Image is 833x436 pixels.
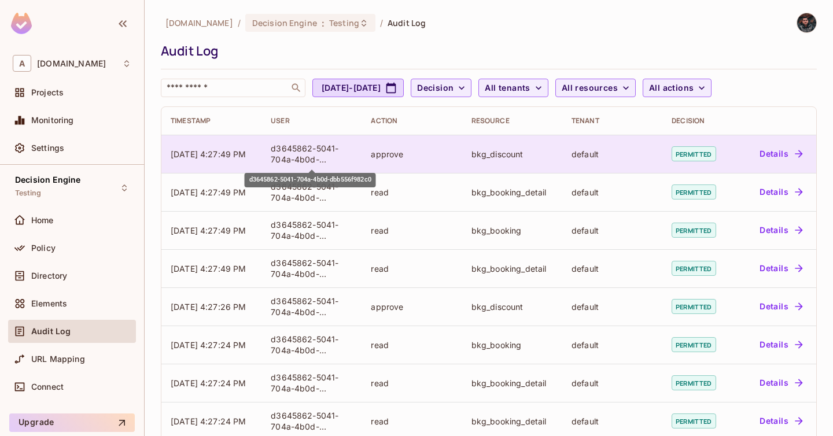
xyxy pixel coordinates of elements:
span: A [13,55,31,72]
span: [DATE] 4:27:49 PM [171,187,246,197]
span: Elements [31,299,67,308]
button: Details [755,221,807,239]
span: permitted [672,375,716,390]
button: Details [755,335,807,354]
div: Action [371,116,452,125]
button: Details [755,183,807,201]
span: Workspace: abclojistik.com [37,59,106,68]
div: d3645862-5041-704a-4b0d-dbb556f982c0 [271,295,352,317]
div: Tenant [572,116,653,125]
div: d3645862-5041-704a-4b0d-dbb556f982c0 [271,410,352,432]
span: Testing [15,189,41,198]
span: permitted [672,184,716,199]
div: d3645862-5041-704a-4b0d-dbb556f982c0 [271,219,352,241]
div: read [371,263,452,274]
div: d3645862-5041-704a-4b0d-dbb556f982c0 [271,372,352,394]
span: [DATE] 4:27:49 PM [171,149,246,159]
div: read [371,225,452,236]
div: bkg_booking_detail [471,263,553,274]
span: URL Mapping [31,354,85,364]
div: bkg_booking_detail [471,187,553,198]
span: permitted [672,146,716,161]
span: [DATE] 4:27:49 PM [171,226,246,235]
span: Settings [31,143,64,153]
span: Audit Log [31,327,71,336]
span: permitted [672,413,716,428]
span: [DATE] 4:27:24 PM [171,416,246,426]
div: default [572,301,653,312]
div: approve [371,149,452,160]
button: Details [755,297,807,316]
button: All tenants [478,79,548,97]
div: d3645862-5041-704a-4b0d-dbb556f982c0 [271,143,352,165]
div: default [572,225,653,236]
button: Details [755,145,807,163]
div: default [572,378,653,389]
span: All tenants [485,81,530,95]
span: [DATE] 4:27:24 PM [171,378,246,388]
span: the active workspace [165,17,233,28]
span: Policy [31,243,56,253]
div: default [572,187,653,198]
button: Details [755,412,807,430]
div: bkg_booking [471,225,553,236]
li: / [238,17,241,28]
span: Testing [329,17,359,28]
span: permitted [672,337,716,352]
div: bkg_discount [471,149,553,160]
div: d3645862-5041-704a-4b0d-dbb556f982c0 [271,334,352,356]
div: read [371,187,452,198]
span: [DATE] 4:27:49 PM [171,264,246,274]
div: Resource [471,116,553,125]
img: Selmancan KILINÇ [797,13,816,32]
span: Decision Engine [15,175,80,184]
span: Audit Log [388,17,426,28]
div: bkg_booking_detail [471,378,553,389]
span: [DATE] 4:27:26 PM [171,302,246,312]
span: All resources [562,81,618,95]
div: bkg_discount [471,301,553,312]
span: Directory [31,271,67,280]
span: Monitoring [31,116,74,125]
button: Details [755,259,807,278]
span: permitted [672,299,716,314]
div: bkg_booking_detail [471,416,553,427]
div: User [271,116,352,125]
span: : [321,19,325,28]
div: d3645862-5041-704a-4b0d-dbb556f982c0 [245,173,376,187]
button: Decision [411,79,471,97]
button: Details [755,374,807,392]
button: All resources [555,79,636,97]
button: All actions [643,79,712,97]
div: read [371,339,452,350]
div: Decision [672,116,725,125]
li: / [380,17,383,28]
span: Home [31,216,54,225]
div: d3645862-5041-704a-4b0d-dbb556f982c0 [271,181,352,203]
div: Audit Log [161,42,811,60]
div: approve [371,301,452,312]
div: bkg_booking [471,339,553,350]
div: default [572,149,653,160]
div: default [572,263,653,274]
button: Upgrade [9,413,135,432]
span: Connect [31,382,64,391]
div: Timestamp [171,116,252,125]
span: permitted [672,223,716,238]
div: read [371,378,452,389]
div: default [572,416,653,427]
img: SReyMgAAAABJRU5ErkJggg== [11,13,32,34]
div: read [371,416,452,427]
div: d3645862-5041-704a-4b0d-dbb556f982c0 [271,257,352,279]
span: [DATE] 4:27:24 PM [171,340,246,350]
span: All actions [649,81,694,95]
span: Projects [31,88,64,97]
div: default [572,339,653,350]
span: permitted [672,261,716,276]
span: Decision [417,81,454,95]
span: Decision Engine [252,17,317,28]
button: [DATE]-[DATE] [312,79,404,97]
